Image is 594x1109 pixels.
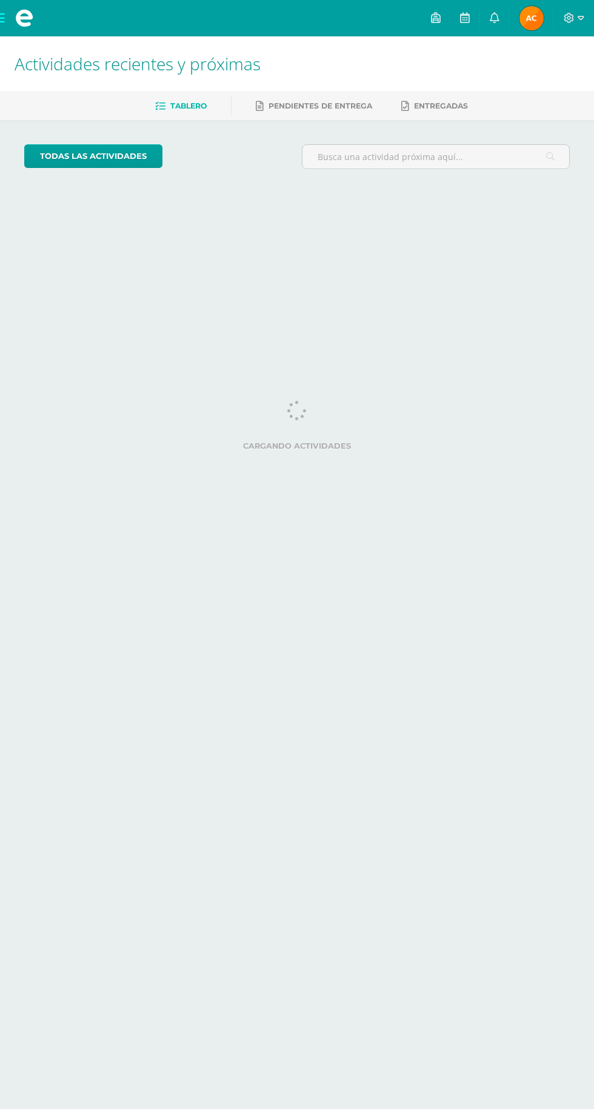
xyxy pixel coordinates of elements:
a: Tablero [155,96,207,116]
img: 2790451410765bad2b69e4316271b4d3.png [519,6,544,30]
a: Entregadas [401,96,468,116]
span: Entregadas [414,101,468,110]
a: Pendientes de entrega [256,96,372,116]
span: Actividades recientes y próximas [15,52,261,75]
span: Pendientes de entrega [269,101,372,110]
a: todas las Actividades [24,144,162,168]
label: Cargando actividades [24,441,570,451]
span: Tablero [170,101,207,110]
input: Busca una actividad próxima aquí... [302,145,569,169]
